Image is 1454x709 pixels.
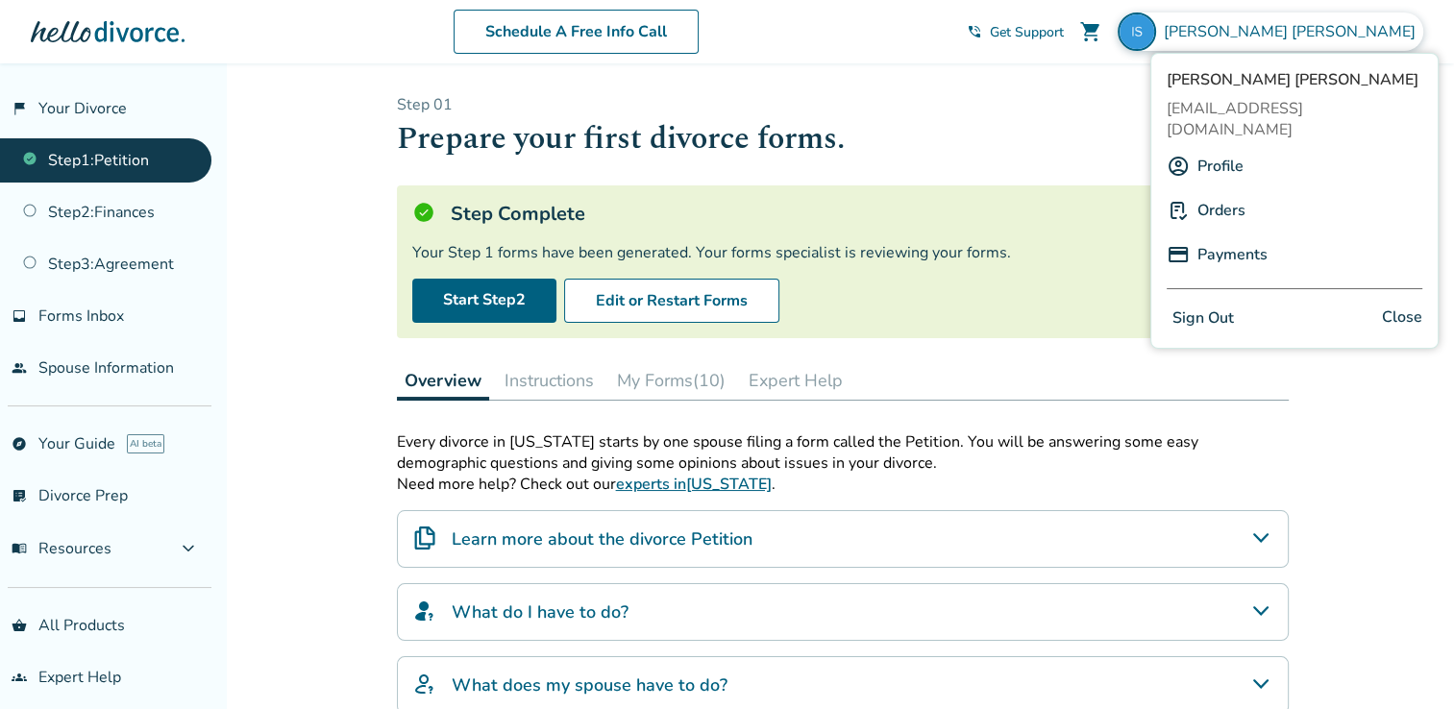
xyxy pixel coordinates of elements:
[1079,20,1102,43] span: shopping_cart
[1167,199,1190,222] img: P
[12,436,27,452] span: explore
[413,672,436,696] img: What does my spouse have to do?
[452,526,752,551] h4: Learn more about the divorce Petition
[12,538,111,559] span: Resources
[1164,21,1423,42] span: [PERSON_NAME] [PERSON_NAME]
[127,434,164,453] span: AI beta
[38,306,124,327] span: Forms Inbox
[12,618,27,633] span: shopping_basket
[1358,617,1454,709] iframe: Chat Widget
[451,201,585,227] h5: Step Complete
[1118,12,1156,51] img: ihernandez10@verizon.net
[397,94,1289,115] p: Step 0 1
[12,670,27,685] span: groups
[413,599,436,623] img: What do I have to do?
[1197,236,1268,273] a: Payments
[397,474,1289,495] p: Need more help? Check out our .
[12,101,27,116] span: flag_2
[12,541,27,556] span: menu_book
[497,361,602,400] button: Instructions
[1167,69,1422,90] span: [PERSON_NAME] [PERSON_NAME]
[1382,305,1422,332] span: Close
[452,672,727,697] h4: What does my spouse have to do?
[741,361,850,400] button: Expert Help
[454,10,699,54] a: Schedule A Free Info Call
[1197,192,1245,229] a: Orders
[1197,148,1244,184] a: Profile
[967,23,1064,41] a: phone_in_talkGet Support
[609,361,733,400] button: My Forms(10)
[616,474,772,495] a: experts in[US_STATE]
[413,526,436,550] img: Learn more about the divorce Petition
[412,242,1273,263] div: Your Step 1 forms have been generated. Your forms specialist is reviewing your forms.
[1167,305,1240,332] button: Sign Out
[12,488,27,503] span: list_alt_check
[177,537,200,560] span: expand_more
[564,279,779,323] button: Edit or Restart Forms
[990,23,1064,41] span: Get Support
[1167,155,1190,178] img: A
[397,431,1289,474] p: Every divorce in [US_STATE] starts by one spouse filing a form called the Petition. You will be a...
[12,308,27,324] span: inbox
[452,599,628,624] h4: What do I have to do?
[397,115,1289,162] h1: Prepare your first divorce forms.
[412,279,556,323] a: Start Step2
[397,361,489,401] button: Overview
[967,24,982,39] span: phone_in_talk
[12,360,27,376] span: people
[1167,98,1422,140] span: [EMAIL_ADDRESS][DOMAIN_NAME]
[397,510,1289,568] div: Learn more about the divorce Petition
[397,583,1289,641] div: What do I have to do?
[1167,243,1190,266] img: P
